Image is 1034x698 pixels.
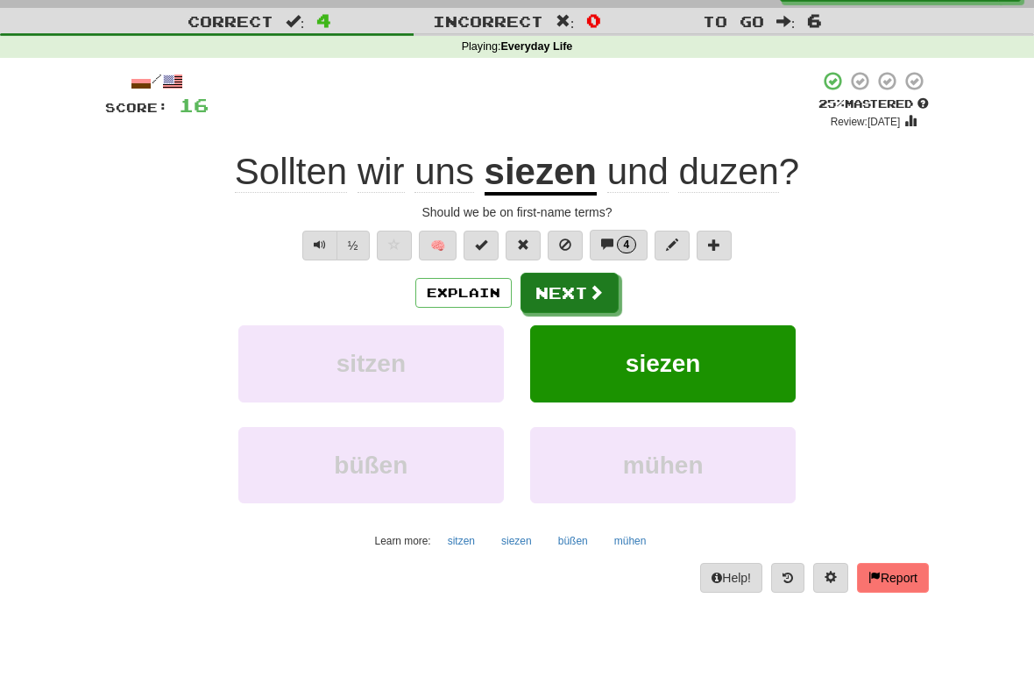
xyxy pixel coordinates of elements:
button: Next [521,273,619,313]
span: 4 [624,239,630,251]
span: To go [703,12,764,30]
u: siezen [485,151,597,196]
button: Round history (alt+y) [771,563,804,593]
div: Mastered [818,96,929,112]
span: Correct [188,12,273,30]
span: uns [414,151,474,193]
span: siezen [626,350,701,377]
span: 0 [586,10,601,31]
span: sitzen [336,350,406,377]
button: 🧠 [419,231,457,260]
button: Favorite sentence (alt+f) [377,231,412,260]
span: 25 % [818,96,845,110]
div: Text-to-speech controls [299,231,370,260]
button: Add to collection (alt+a) [697,231,732,260]
span: mühen [623,452,704,479]
span: : [776,14,796,29]
button: Explain [415,278,512,308]
button: Edit sentence (alt+d) [655,231,690,260]
span: büßen [334,452,407,479]
button: Report [857,563,929,593]
span: Incorrect [433,12,543,30]
button: büßen [549,528,598,554]
span: ? [597,151,799,193]
button: Ignore sentence (alt+i) [548,231,583,260]
button: 4 [590,230,648,260]
span: 4 [316,10,331,31]
button: Reset to 0% Mastered (alt+r) [506,231,541,260]
strong: Everyday Life [500,40,572,53]
span: wir [358,151,405,193]
button: sitzen [438,528,485,554]
button: Help! [700,563,762,593]
span: 16 [179,94,209,116]
button: siezen [492,528,542,554]
button: siezen [530,325,796,402]
small: Learn more: [375,535,431,547]
button: büßen [238,427,504,503]
div: Should we be on first-name terms? [105,203,929,221]
button: ½ [336,231,370,260]
button: Set this sentence to 100% Mastered (alt+m) [464,231,499,260]
span: duzen [678,151,778,193]
button: Play sentence audio (ctl+space) [302,231,337,260]
span: 6 [807,10,822,31]
span: : [556,14,575,29]
small: Review: [DATE] [831,116,901,128]
button: sitzen [238,325,504,402]
span: Sollten [235,151,347,193]
div: / [105,70,209,92]
span: und [607,151,669,193]
button: mühen [605,528,656,554]
button: mühen [530,427,796,503]
span: Score: [105,100,168,115]
span: : [286,14,305,29]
